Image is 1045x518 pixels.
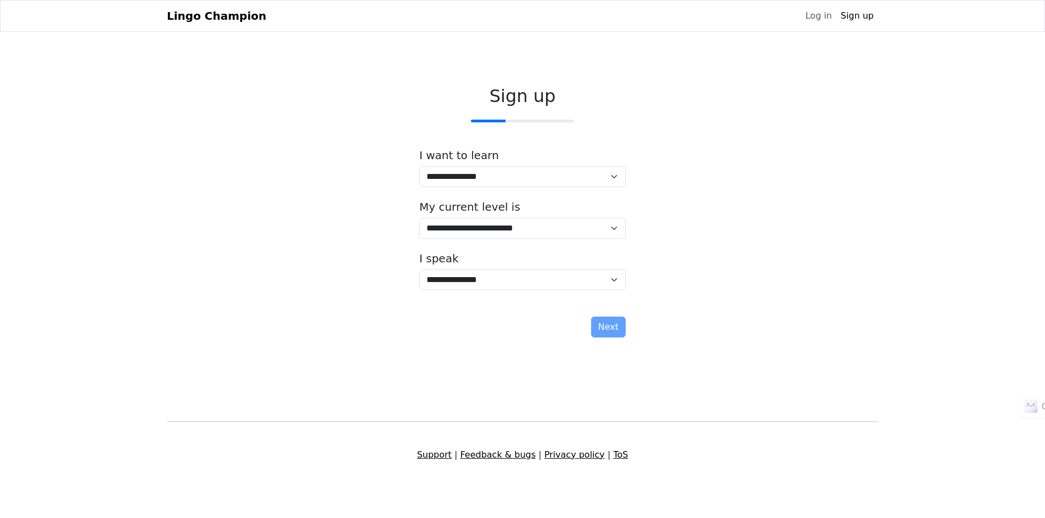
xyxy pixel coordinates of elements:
a: Log in [801,5,836,27]
h2: Sign up [419,86,626,106]
label: I speak [419,252,459,265]
label: My current level is [419,200,520,213]
div: | | | [160,448,885,461]
a: Lingo Champion [167,5,266,27]
a: Sign up [836,5,878,27]
label: I want to learn [419,149,499,162]
a: Privacy policy [544,449,605,460]
a: Support [417,449,452,460]
a: ToS [613,449,628,460]
a: Feedback & bugs [460,449,536,460]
